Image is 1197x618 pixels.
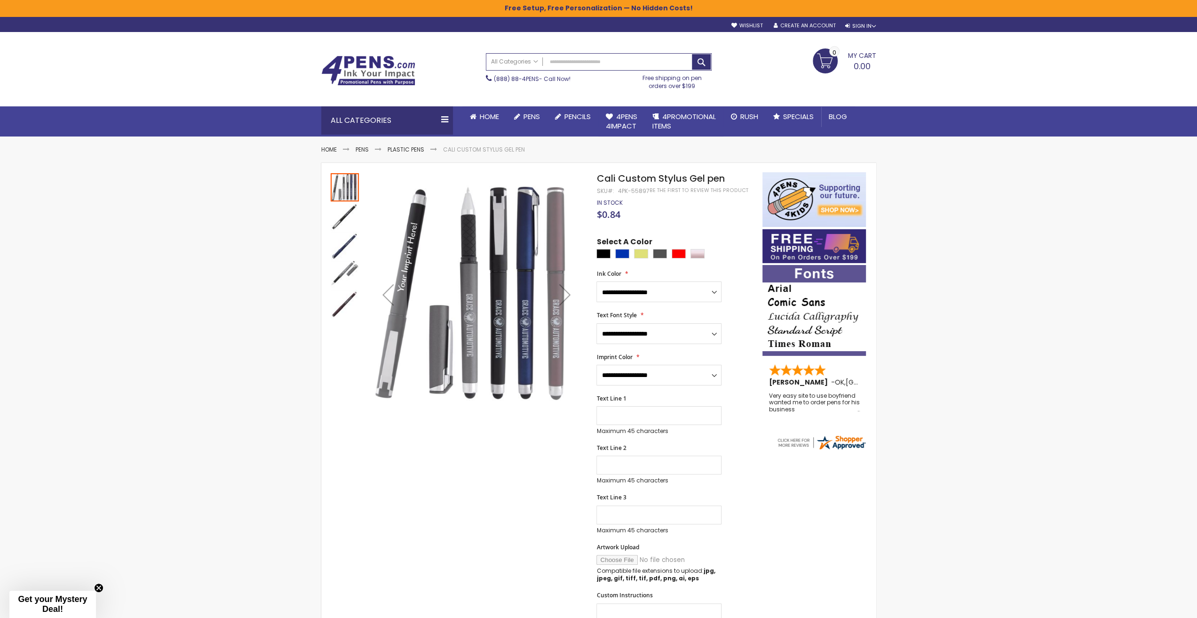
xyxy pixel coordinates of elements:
[596,493,626,501] span: Text Line 3
[776,445,866,453] a: 4pens.com certificate URL
[494,75,571,83] span: - Call Now!
[596,567,715,582] strong: jpg, jpeg, gif, tiff, tif, pdf, png, ai, eps
[331,290,359,318] img: Cali Custom Stylus Gel pen
[321,106,453,135] div: All Categories
[331,232,359,260] img: Cali Custom Stylus Gel pen
[762,172,866,227] img: 4pens 4 kids
[762,229,866,263] img: Free shipping on orders over $199
[596,477,721,484] p: Maximum 45 characters
[523,112,540,121] span: Pens
[596,543,639,551] span: Artwork Upload
[507,106,547,127] a: Pens
[773,22,835,29] a: Create an Account
[321,56,415,86] img: 4Pens Custom Pens and Promotional Products
[596,172,724,185] span: Cali Custom Stylus Gel pen
[331,289,359,318] div: Cali Custom Stylus Gel pen
[653,249,667,258] div: Gunmetal
[832,48,836,57] span: 0
[766,106,821,127] a: Specials
[740,112,758,121] span: Rush
[776,434,866,451] img: 4pens.com widget logo
[829,112,847,121] span: Blog
[596,187,614,195] strong: SKU
[321,145,337,153] a: Home
[821,106,855,127] a: Blog
[831,377,915,387] span: - ,
[480,112,499,121] span: Home
[546,172,584,417] div: Next
[598,106,645,137] a: 4Pens4impact
[854,60,871,72] span: 0.00
[769,377,831,387] span: [PERSON_NAME]
[835,377,844,387] span: OK
[633,71,712,89] div: Free shipping on pen orders over $199
[596,208,620,221] span: $0.84
[486,54,543,69] a: All Categories
[731,22,762,29] a: Wishlist
[369,172,407,417] div: Previous
[331,172,360,201] div: Cali Custom Stylus Gel pen
[491,58,538,65] span: All Categories
[615,249,629,258] div: Blue
[618,187,649,195] div: 4PK-55897
[356,145,369,153] a: Pens
[462,106,507,127] a: Home
[596,199,622,207] span: In stock
[331,202,359,231] img: Cali Custom Stylus Gel pen
[331,201,360,231] div: Cali Custom Stylus Gel pen
[547,106,598,127] a: Pencils
[564,112,591,121] span: Pencils
[331,260,360,289] div: Cali Custom Stylus Gel pen
[672,249,686,258] div: Red
[596,591,652,599] span: Custom Instructions
[94,583,103,593] button: Close teaser
[443,146,525,153] li: Cali Custom Stylus Gel pen
[596,270,621,278] span: Ink Color
[369,186,584,401] img: Cali Custom Stylus Gel pen
[645,106,723,137] a: 4PROMOTIONALITEMS
[652,112,716,131] span: 4PROMOTIONAL ITEMS
[331,261,359,289] img: Cali Custom Stylus Gel pen
[18,594,87,614] span: Get your Mystery Deal!
[762,265,866,356] img: font-personalization-examples
[606,112,637,131] span: 4Pens 4impact
[783,112,814,121] span: Specials
[690,249,705,258] div: Rose Gold
[596,311,636,319] span: Text Font Style
[388,145,424,153] a: Plastic Pens
[596,394,626,402] span: Text Line 1
[634,249,648,258] div: Gold
[596,249,610,258] div: Black
[596,353,632,361] span: Imprint Color
[813,48,876,72] a: 0.00 0
[596,567,721,582] p: Compatible file extensions to upload:
[596,427,721,435] p: Maximum 45 characters
[596,527,721,534] p: Maximum 45 characters
[596,237,652,249] span: Select A Color
[846,377,915,387] span: [GEOGRAPHIC_DATA]
[331,231,360,260] div: Cali Custom Stylus Gel pen
[723,106,766,127] a: Rush
[649,187,748,194] a: Be the first to review this product
[596,199,622,207] div: Availability
[596,444,626,452] span: Text Line 2
[9,591,96,618] div: Get your Mystery Deal!Close teaser
[845,23,876,30] div: Sign In
[494,75,539,83] a: (888) 88-4PENS
[769,393,860,413] div: Very easy site to use boyfriend wanted me to order pens for his business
